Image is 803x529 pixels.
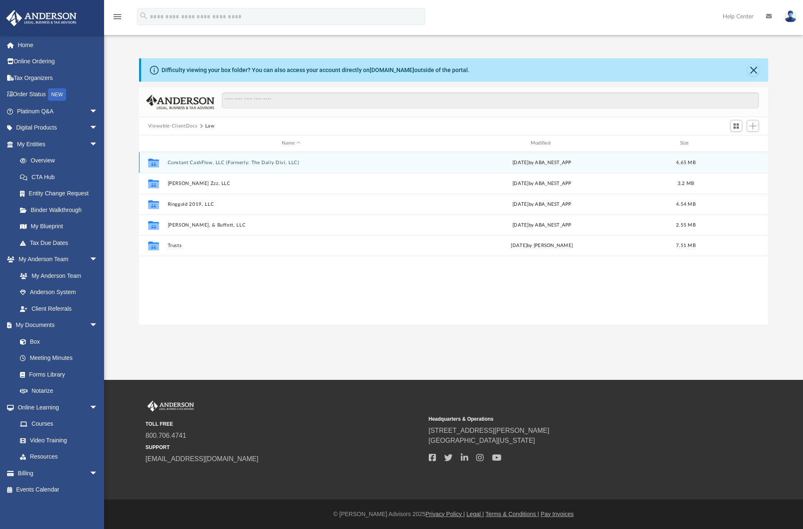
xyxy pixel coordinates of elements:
[485,511,539,517] a: Terms & Conditions |
[467,511,484,517] a: Legal |
[48,88,66,101] div: NEW
[167,202,415,207] button: Ringgold 2019, LLC
[12,185,110,202] a: Entity Change Request
[146,444,423,451] small: SUPPORT
[112,16,122,22] a: menu
[167,160,415,165] button: Constant CashFlow, LLC (Formerly: The Daily Divi, LLC)
[89,465,106,482] span: arrow_drop_down
[12,169,110,185] a: CTA Hub
[167,243,415,248] button: Trusts
[676,160,696,165] span: 4.65 MB
[730,120,743,132] button: Switch to Grid View
[167,140,414,147] div: Name
[418,180,666,187] div: [DATE] by ABA_NEST_APP
[89,399,106,416] span: arrow_drop_down
[418,221,666,229] div: [DATE] by ABA_NEST_APP
[146,455,259,462] a: [EMAIL_ADDRESS][DOMAIN_NAME]
[12,383,106,399] a: Notarize
[6,53,110,70] a: Online Ordering
[167,181,415,186] button: [PERSON_NAME] Zzz, LLC
[429,437,535,444] a: [GEOGRAPHIC_DATA][US_STATE]
[12,202,110,218] a: Binder Walkthrough
[6,136,110,152] a: My Entitiesarrow_drop_down
[669,140,702,147] div: Size
[418,140,665,147] div: Modified
[6,37,110,53] a: Home
[6,70,110,86] a: Tax Organizers
[89,120,106,137] span: arrow_drop_down
[12,333,102,350] a: Box
[112,12,122,22] i: menu
[12,300,106,317] a: Client Referrals
[706,140,764,147] div: id
[89,136,106,153] span: arrow_drop_down
[146,401,196,412] img: Anderson Advisors Platinum Portal
[6,465,110,482] a: Billingarrow_drop_down
[89,317,106,334] span: arrow_drop_down
[676,202,696,206] span: 4.54 MB
[6,317,106,334] a: My Documentsarrow_drop_down
[167,222,415,228] button: [PERSON_NAME], & Buffett, LLC
[104,510,803,519] div: © [PERSON_NAME] Advisors 2025
[747,120,759,132] button: Add
[12,152,110,169] a: Overview
[6,86,110,103] a: Order StatusNEW
[146,420,423,428] small: TOLL FREE
[370,67,414,73] a: [DOMAIN_NAME]
[89,251,106,268] span: arrow_drop_down
[6,120,110,136] a: Digital Productsarrow_drop_down
[12,284,106,301] a: Anderson System
[6,103,110,120] a: Platinum Q&Aarrow_drop_down
[12,350,106,367] a: Meeting Minutes
[676,222,696,227] span: 2.55 MB
[418,159,666,166] div: [DATE] by ABA_NEST_APP
[143,140,164,147] div: id
[425,511,465,517] a: Privacy Policy |
[148,122,197,130] button: Viewable-ClientDocs
[676,243,696,248] span: 7.51 MB
[6,251,106,268] a: My Anderson Teamarrow_drop_down
[205,122,215,130] button: Law
[541,511,574,517] a: Pay Invoices
[162,66,470,75] div: Difficulty viewing your box folder? You can also access your account directly on outside of the p...
[6,482,110,498] a: Events Calendar
[12,432,102,449] a: Video Training
[89,103,106,120] span: arrow_drop_down
[12,218,106,235] a: My Blueprint
[429,415,706,423] small: Headquarters & Operations
[12,416,106,432] a: Courses
[418,242,666,250] div: [DATE] by [PERSON_NAME]
[12,366,102,383] a: Forms Library
[139,11,148,20] i: search
[12,449,106,465] a: Resources
[4,10,79,26] img: Anderson Advisors Platinum Portal
[429,427,549,434] a: [STREET_ADDRESS][PERSON_NAME]
[418,200,666,208] div: [DATE] by ABA_NEST_APP
[678,181,694,185] span: 3.2 MB
[6,399,106,416] a: Online Learningarrow_drop_down
[139,152,768,324] div: grid
[748,64,759,76] button: Close
[146,432,186,439] a: 800.706.4741
[12,267,102,284] a: My Anderson Team
[222,92,759,108] input: Search files and folders
[12,235,110,251] a: Tax Due Dates
[784,10,797,22] img: User Pic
